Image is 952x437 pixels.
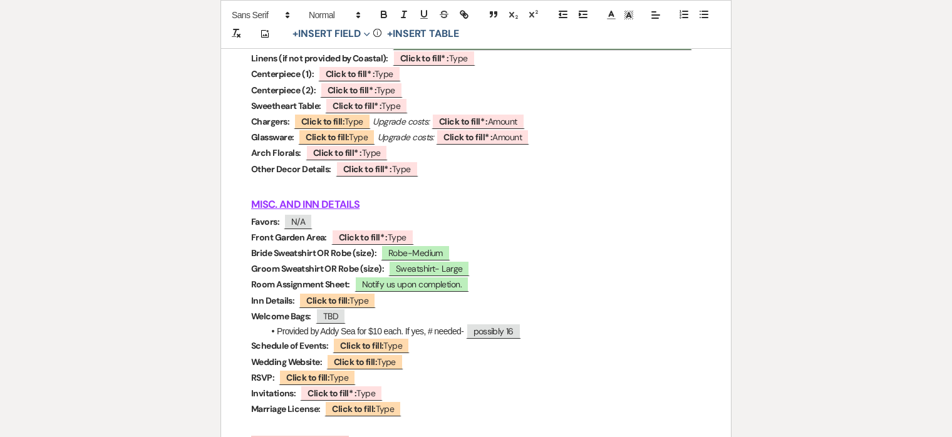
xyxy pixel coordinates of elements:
[251,295,294,306] strong: Inn Details:
[343,163,392,175] b: Click to fill* :
[251,388,296,399] strong: Invitations:
[400,53,449,64] b: Click to fill* :
[251,198,360,211] u: MISC. AND INN DETAILS
[381,245,450,260] span: Robe-Medium
[443,131,492,143] b: Click to fill* :
[620,8,638,23] span: Text Background Color
[432,113,525,129] span: Amount
[251,68,314,80] strong: Centerpiece (1):
[313,147,362,158] b: Click to fill* :
[326,68,375,80] b: Click to fill* :
[324,401,401,416] span: Type
[288,26,375,41] button: Insert Field
[378,131,434,143] em: Upgrade costs:
[298,129,375,145] span: Type
[354,276,469,292] span: Notify us upon completion.
[647,8,665,23] span: Alignment
[251,403,320,414] strong: Marriage License:
[388,260,470,276] span: Sweatshirt- Large
[320,82,403,98] span: Type
[340,340,383,351] b: Click to fill:
[251,263,384,274] strong: Groom Sweatshirt OR Robe (size):
[336,161,418,177] span: Type
[303,8,365,23] span: Header Formats
[286,372,329,383] b: Click to fill:
[251,372,274,383] strong: RSVP:
[308,388,356,399] b: Click to fill* :
[251,232,327,243] strong: Front Garden Area:
[331,229,414,245] span: Type
[264,324,701,338] li: Provided by Addy Sea for $10 each. If yes, # needed-
[251,163,331,175] strong: Other Decor Details:
[333,100,381,111] b: Click to fill* :
[251,279,350,290] strong: Room Assignment Sheet:
[251,356,322,368] strong: Wedding Website:
[318,66,401,81] span: Type
[251,247,376,259] strong: Bride Sweatshirt OR Robe (size):
[299,292,376,308] span: Type
[334,356,377,368] b: Click to fill:
[326,354,403,369] span: Type
[251,311,311,322] strong: Welcome Bags:
[301,116,344,127] b: Click to fill:
[292,29,298,39] span: +
[466,323,521,339] span: possibly 16
[333,337,410,353] span: Type
[306,295,349,306] b: Click to fill:
[393,50,475,66] span: Type
[306,131,349,143] b: Click to fill:
[251,340,328,351] strong: Schedule of Events:
[603,8,620,23] span: Text Color
[387,29,393,39] span: +
[251,131,294,143] strong: Glassware:
[373,116,429,127] em: Upgrade costs:
[294,113,371,129] span: Type
[306,145,388,160] span: Type
[251,53,388,64] strong: Linens (if not provided by Coastal):
[251,216,279,227] strong: Favors:
[251,116,289,127] strong: Chargers:
[339,232,388,243] b: Click to fill* :
[436,129,529,145] span: Amount
[328,85,376,96] b: Click to fill* :
[316,308,346,324] span: TBD
[251,85,316,96] strong: Centerpiece (2):
[439,116,488,127] b: Click to fill* :
[383,26,463,41] button: +Insert Table
[251,100,321,111] strong: Sweetheart Table:
[300,385,383,401] span: Type
[251,147,301,158] strong: Arch Florals:
[332,403,375,414] b: Click to fill:
[279,369,356,385] span: Type
[325,98,408,113] span: Type
[284,213,313,229] span: N/A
